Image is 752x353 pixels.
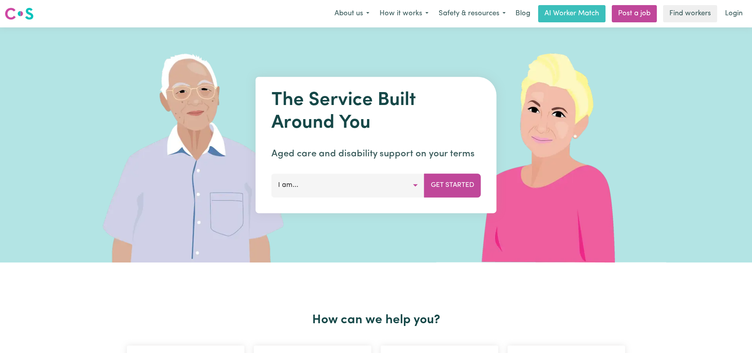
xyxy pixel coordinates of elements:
img: Careseekers logo [5,7,34,21]
a: AI Worker Match [538,5,606,22]
a: Post a job [612,5,657,22]
button: Get Started [424,174,481,197]
button: Safety & resources [434,5,511,22]
button: I am... [271,174,425,197]
a: Find workers [663,5,717,22]
button: How it works [374,5,434,22]
p: Aged care and disability support on your terms [271,147,481,161]
h2: How can we help you? [122,313,630,328]
a: Careseekers logo [5,5,34,23]
a: Login [720,5,747,22]
button: About us [329,5,374,22]
a: Blog [511,5,535,22]
h1: The Service Built Around You [271,89,481,134]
